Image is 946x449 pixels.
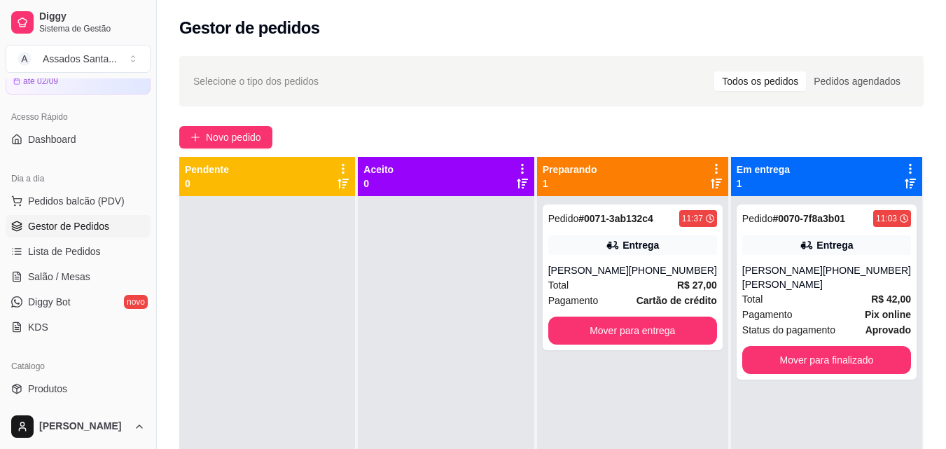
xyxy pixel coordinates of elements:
[6,410,151,443] button: [PERSON_NAME]
[39,23,145,34] span: Sistema de Gestão
[543,177,597,191] p: 1
[6,128,151,151] a: Dashboard
[363,163,394,177] p: Aceito
[43,52,117,66] div: Assados Santa ...
[6,403,151,425] a: Complementos
[548,317,717,345] button: Mover para entrega
[39,420,128,433] span: [PERSON_NAME]
[190,132,200,142] span: plus
[6,316,151,338] a: KDS
[806,71,908,91] div: Pedidos agendados
[39,11,145,23] span: Diggy
[548,277,569,293] span: Total
[6,6,151,39] a: DiggySistema de Gestão
[823,263,911,291] div: [PHONE_NUMBER]
[23,76,58,87] article: até 02/09
[28,382,67,396] span: Produtos
[179,126,272,148] button: Novo pedido
[179,17,320,39] h2: Gestor de pedidos
[816,238,853,252] div: Entrega
[629,263,717,277] div: [PHONE_NUMBER]
[363,177,394,191] p: 0
[28,295,71,309] span: Diggy Bot
[6,291,151,313] a: Diggy Botnovo
[865,309,911,320] strong: Pix online
[28,132,76,146] span: Dashboard
[772,213,845,224] strong: # 0070-7f8a3b01
[865,324,911,336] strong: aprovado
[871,293,911,305] strong: R$ 42,00
[185,163,229,177] p: Pendente
[737,177,790,191] p: 1
[742,346,911,374] button: Mover para finalizado
[742,213,773,224] span: Pedido
[677,279,717,291] strong: R$ 27,00
[28,219,109,233] span: Gestor de Pedidos
[714,71,806,91] div: Todos os pedidos
[6,265,151,288] a: Salão / Mesas
[6,106,151,128] div: Acesso Rápido
[578,213,653,224] strong: # 0071-3ab132c4
[6,167,151,190] div: Dia a dia
[28,320,48,334] span: KDS
[28,194,125,208] span: Pedidos balcão (PDV)
[6,240,151,263] a: Lista de Pedidos
[742,307,793,322] span: Pagamento
[6,215,151,237] a: Gestor de Pedidos
[637,295,717,306] strong: Cartão de crédito
[206,130,261,145] span: Novo pedido
[6,190,151,212] button: Pedidos balcão (PDV)
[28,270,90,284] span: Salão / Mesas
[622,238,659,252] div: Entrega
[548,263,629,277] div: [PERSON_NAME]
[185,177,229,191] p: 0
[742,291,763,307] span: Total
[876,213,897,224] div: 11:03
[543,163,597,177] p: Preparando
[742,263,823,291] div: [PERSON_NAME] [PERSON_NAME]
[682,213,703,224] div: 11:37
[6,355,151,378] div: Catálogo
[28,244,101,258] span: Lista de Pedidos
[742,322,835,338] span: Status do pagamento
[737,163,790,177] p: Em entrega
[6,378,151,400] a: Produtos
[6,45,151,73] button: Select a team
[548,213,579,224] span: Pedido
[548,293,599,308] span: Pagamento
[193,74,319,89] span: Selecione o tipo dos pedidos
[18,52,32,66] span: A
